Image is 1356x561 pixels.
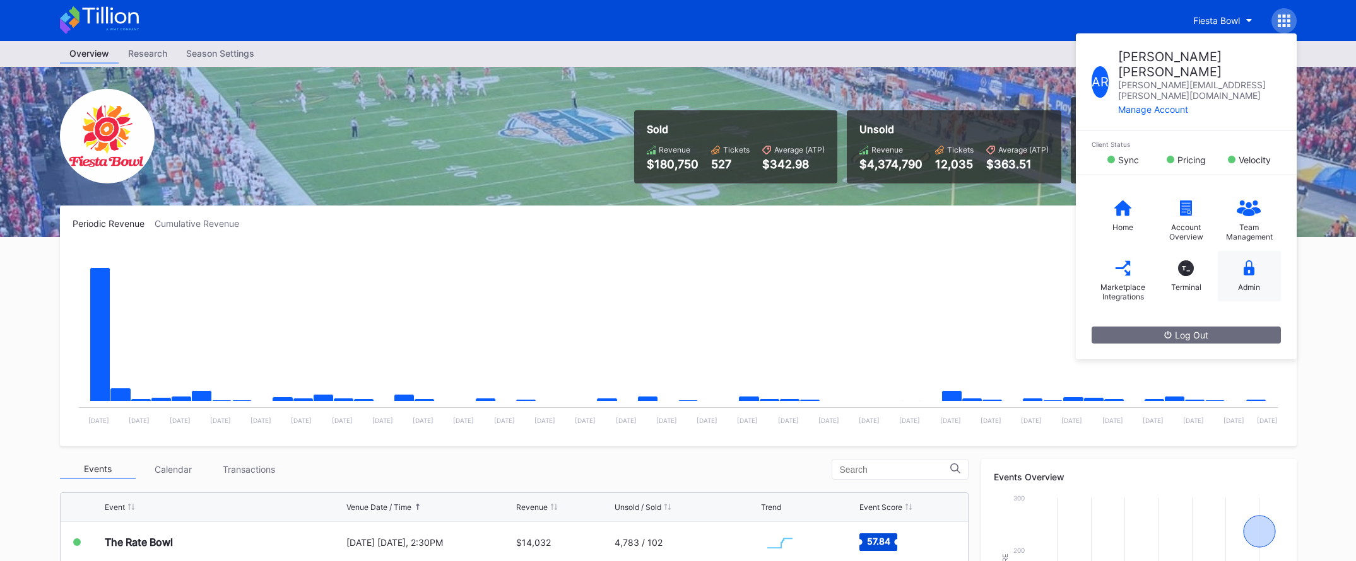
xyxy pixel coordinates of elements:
[723,145,750,154] div: Tickets
[615,417,636,424] text: [DATE]
[1118,154,1139,165] div: Sync
[1021,417,1042,424] text: [DATE]
[615,537,663,548] div: 4,783 / 102
[60,89,155,183] img: FiestaBowl.png
[647,123,825,136] div: Sold
[840,465,950,475] input: Search
[761,502,781,512] div: Trend
[1102,417,1123,424] text: [DATE]
[859,502,902,512] div: Event Score
[1112,223,1133,232] div: Home
[1184,9,1262,32] button: Fiesta Bowl
[346,502,411,512] div: Venue Date / Time
[615,502,661,512] div: Unsold / Sold
[1193,15,1240,26] div: Fiesta Bowl
[1118,79,1280,101] div: [PERSON_NAME][EMAIL_ADDRESS][PERSON_NAME][DOMAIN_NAME]
[1092,327,1281,344] button: Log Out
[859,417,880,424] text: [DATE]
[1223,417,1244,424] text: [DATE]
[1256,417,1277,424] text: [DATE]
[859,158,923,171] div: $4,374,790
[986,158,1049,171] div: $363.51
[372,417,392,424] text: [DATE]
[73,245,1284,434] svg: Chart title
[119,44,177,64] a: Research
[105,502,125,512] div: Event
[331,417,352,424] text: [DATE]
[737,417,758,424] text: [DATE]
[493,417,514,424] text: [DATE]
[935,158,974,171] div: 12,035
[998,145,1049,154] div: Average (ATP)
[1013,547,1025,554] text: 200
[762,158,825,171] div: $342.98
[60,44,119,64] a: Overview
[994,471,1284,482] div: Events Overview
[60,460,136,479] div: Events
[647,158,699,171] div: $180,750
[1092,66,1109,98] div: A R
[980,417,1001,424] text: [DATE]
[516,537,551,548] div: $14,032
[1013,494,1025,502] text: 300
[940,417,960,424] text: [DATE]
[1164,330,1208,340] div: Log Out
[1118,49,1280,79] div: [PERSON_NAME] [PERSON_NAME]
[453,417,474,424] text: [DATE]
[129,417,150,424] text: [DATE]
[1183,417,1204,424] text: [DATE]
[871,145,903,154] div: Revenue
[818,417,839,424] text: [DATE]
[119,44,177,62] div: Research
[155,218,249,229] div: Cumulative Revenue
[136,460,211,479] div: Calendar
[1061,417,1082,424] text: [DATE]
[1118,104,1280,115] div: Manage Account
[777,417,798,424] text: [DATE]
[575,417,596,424] text: [DATE]
[659,145,690,154] div: Revenue
[867,536,890,547] text: 57.84
[1092,141,1281,148] div: Client Status
[291,417,312,424] text: [DATE]
[1171,282,1201,292] div: Terminal
[859,123,1049,136] div: Unsold
[697,417,717,424] text: [DATE]
[761,526,799,558] svg: Chart title
[1238,282,1260,292] div: Admin
[105,536,173,548] div: The Rate Bowl
[169,417,190,424] text: [DATE]
[1177,154,1206,165] div: Pricing
[177,44,264,62] div: Season Settings
[1239,154,1271,165] div: Velocity
[251,417,271,424] text: [DATE]
[88,417,109,424] text: [DATE]
[656,417,676,424] text: [DATE]
[711,158,750,171] div: 527
[413,417,433,424] text: [DATE]
[177,44,264,64] a: Season Settings
[73,218,155,229] div: Periodic Revenue
[516,502,548,512] div: Revenue
[1178,260,1194,276] div: T_
[899,417,920,424] text: [DATE]
[1142,417,1163,424] text: [DATE]
[1161,223,1212,241] div: Account Overview
[211,460,287,479] div: Transactions
[534,417,555,424] text: [DATE]
[947,145,974,154] div: Tickets
[1098,282,1148,301] div: Marketplace Integrations
[774,145,825,154] div: Average (ATP)
[346,537,514,548] div: [DATE] [DATE], 2:30PM
[209,417,230,424] text: [DATE]
[1224,223,1275,241] div: Team Management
